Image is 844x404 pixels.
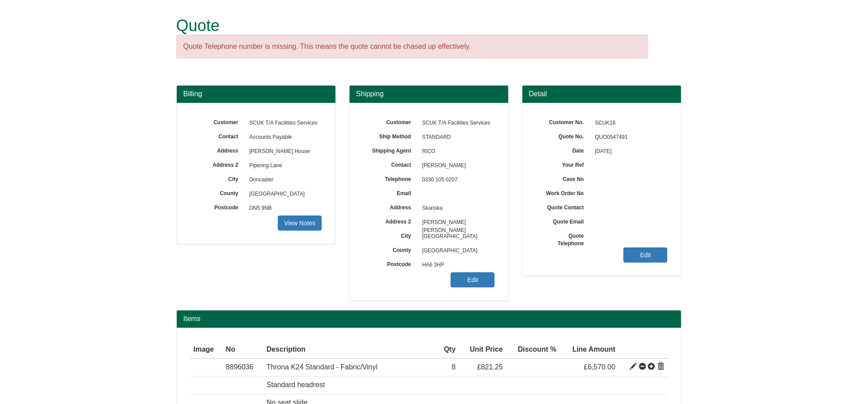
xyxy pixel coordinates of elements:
label: Quote No. [536,130,591,141]
label: Case No [536,173,591,183]
td: 8896036 [222,358,263,376]
h3: Billing [183,90,329,98]
h3: Detail [529,90,674,98]
label: City [363,230,418,240]
label: Customer No. [536,116,591,126]
span: [DATE] [591,145,668,159]
label: Customer [190,116,245,126]
label: Shipping Agent [363,145,418,155]
label: Quote Telephone [536,230,591,247]
span: Accounts Payable [245,130,322,145]
th: Description [263,341,437,359]
span: Pipering Lane [245,159,322,173]
span: SCUK T/A Facilities Services [245,116,322,130]
th: Qty [437,341,459,359]
th: Line Amount [560,341,619,359]
span: SCUK T/A Facilities Services [418,116,495,130]
span: STANDARD [418,130,495,145]
a: Edit [623,247,667,263]
th: No [222,341,263,359]
label: Your Ref [536,159,591,169]
label: Postcode [363,258,418,268]
th: Unit Price [459,341,506,359]
span: 8 [451,363,455,371]
span: [PERSON_NAME] [418,159,495,173]
th: Image [190,341,222,359]
label: Customer [363,116,418,126]
span: DN5 9NB [245,201,322,216]
span: QUO0547491 [591,130,668,145]
span: RICO [418,145,495,159]
label: Address 2 [363,216,418,226]
span: [GEOGRAPHIC_DATA] [418,230,495,244]
label: Postcode [190,201,245,212]
label: Address [190,145,245,155]
a: Edit [451,272,494,287]
label: County [190,187,245,197]
span: HA6 3HP [418,258,495,272]
label: Quote Email [536,216,591,226]
label: Date [536,145,591,155]
span: £6,570.00 [584,363,615,371]
span: [GEOGRAPHIC_DATA] [245,187,322,201]
label: Telephone [363,173,418,183]
h2: Items [183,315,674,323]
span: [PERSON_NAME] House [245,145,322,159]
a: View Notes [278,216,322,231]
div: Quote Telephone number is missing. This means the quote cannot be chased up effectively. [176,35,648,59]
span: Doncaster [245,173,322,187]
label: Ship Method [363,130,418,141]
label: Address 2 [190,159,245,169]
span: SCUK16 [591,116,668,130]
th: Discount % [506,341,560,359]
label: Quote Contact [536,201,591,212]
span: Throna K24 Standard - Fabric/Vinyl [267,363,378,371]
label: Contact [190,130,245,141]
label: Contact [363,159,418,169]
span: £821.25 [477,363,503,371]
span: 0330 105 0207 [418,173,495,187]
label: County [363,244,418,254]
h1: Quote [176,17,648,35]
h3: Shipping [356,90,502,98]
span: Skanska [418,201,495,216]
label: City [190,173,245,183]
label: Work Order No [536,187,591,197]
span: Standard headrest [267,381,325,388]
span: [PERSON_NAME] [PERSON_NAME] [418,216,495,230]
label: Email [363,187,418,197]
span: [GEOGRAPHIC_DATA] [418,244,495,258]
label: Address [363,201,418,212]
